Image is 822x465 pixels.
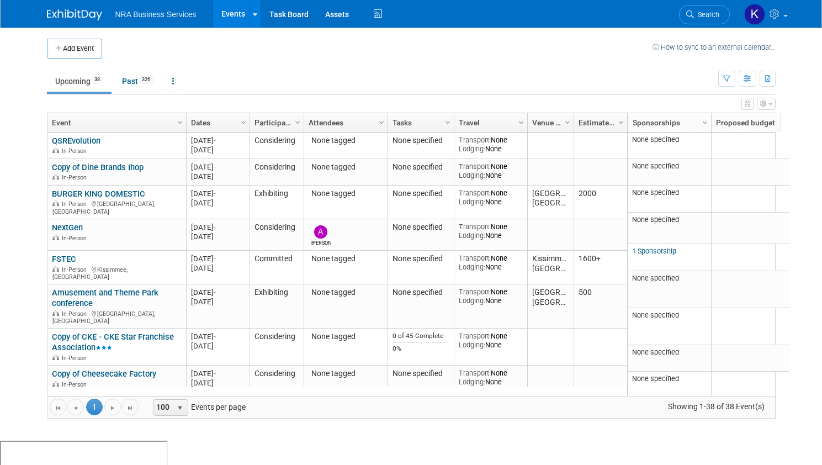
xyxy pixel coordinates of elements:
[632,247,676,255] a: 1 Sponsorship
[459,288,491,296] span: Transport:
[716,113,787,132] a: Proposed budget
[574,284,627,329] td: 500
[214,288,216,297] span: -
[191,162,245,172] div: [DATE]
[250,219,304,251] td: Considering
[459,162,522,180] div: None None
[191,378,245,388] div: [DATE]
[154,400,173,415] span: 100
[574,186,627,219] td: 2000
[47,71,112,92] a: Upcoming38
[459,288,522,305] div: None None
[214,136,216,145] span: -
[52,200,59,206] img: In-Person Event
[309,332,383,342] div: None tagged
[393,345,449,353] div: 0%
[191,172,245,181] div: [DATE]
[393,223,449,232] div: None specified
[250,284,304,329] td: Exhibiting
[250,186,304,219] td: Exhibiting
[54,404,62,413] span: Go to the first page
[191,223,245,232] div: [DATE]
[91,76,103,84] span: 38
[459,113,520,132] a: Travel
[694,10,719,19] span: Search
[104,399,121,415] a: Go to the next page
[52,162,144,172] a: Copy of Dine Brands Ihop
[459,254,491,262] span: Transport:
[191,145,245,155] div: [DATE]
[115,10,197,19] span: NRA Business Services
[309,136,383,146] div: None tagged
[393,113,447,132] a: Tasks
[52,332,174,352] a: Copy of CKE - CKE Star Franchise Association
[532,113,566,132] a: Venue Location
[311,239,331,247] div: Amy Guy
[191,254,245,263] div: [DATE]
[459,162,491,171] span: Transport:
[52,288,158,308] a: Amusement and Theme Park conference
[191,232,245,241] div: [DATE]
[191,113,242,132] a: Dates
[459,171,485,179] span: Lodging:
[139,76,153,84] span: 326
[52,310,59,316] img: In-Person Event
[632,311,679,319] span: None specified
[239,118,248,127] span: Column Settings
[459,223,522,240] div: None None
[67,399,84,415] a: Go to the previous page
[191,136,245,145] div: [DATE]
[52,147,59,153] img: In-Person Event
[191,288,245,297] div: [DATE]
[309,162,383,172] div: None tagged
[293,118,302,127] span: Column Settings
[701,118,709,127] span: Column Settings
[459,254,522,272] div: None None
[699,113,711,130] a: Column Settings
[176,118,184,127] span: Column Settings
[62,147,90,155] span: In-Person
[744,4,765,25] img: Kay Allen
[52,266,59,272] img: In-Person Event
[527,284,574,329] td: [GEOGRAPHIC_DATA], [GEOGRAPHIC_DATA]
[632,274,679,282] span: None specified
[459,223,491,231] span: Transport:
[459,332,522,350] div: None None
[139,399,257,415] span: Events per page
[191,297,245,307] div: [DATE]
[250,133,304,159] td: Considering
[459,136,491,144] span: Transport:
[527,186,574,219] td: [GEOGRAPHIC_DATA], [GEOGRAPHIC_DATA]
[176,404,184,413] span: select
[291,113,304,130] a: Column Settings
[214,255,216,263] span: -
[632,215,679,224] span: None specified
[459,145,485,153] span: Lodging:
[62,235,90,242] span: In-Person
[517,118,526,127] span: Column Settings
[191,189,245,198] div: [DATE]
[191,332,245,341] div: [DATE]
[459,231,485,240] span: Lodging:
[309,288,383,298] div: None tagged
[459,369,522,387] div: None None
[52,136,100,146] a: QSREvolution
[52,265,181,281] div: Kissimmee, [GEOGRAPHIC_DATA]
[214,223,216,231] span: -
[309,254,383,264] div: None tagged
[214,163,216,171] span: -
[459,136,522,154] div: None None
[52,235,59,240] img: In-Person Event
[191,263,245,273] div: [DATE]
[615,113,627,130] a: Column Settings
[250,159,304,186] td: Considering
[393,369,449,379] div: None specified
[515,113,527,130] a: Column Settings
[632,348,679,356] span: None specified
[393,162,449,172] div: None specified
[47,9,102,20] img: ExhibitDay
[393,332,449,340] div: 0 of 45 Complete
[214,369,216,378] span: -
[393,288,449,298] div: None specified
[309,113,380,132] a: Attendees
